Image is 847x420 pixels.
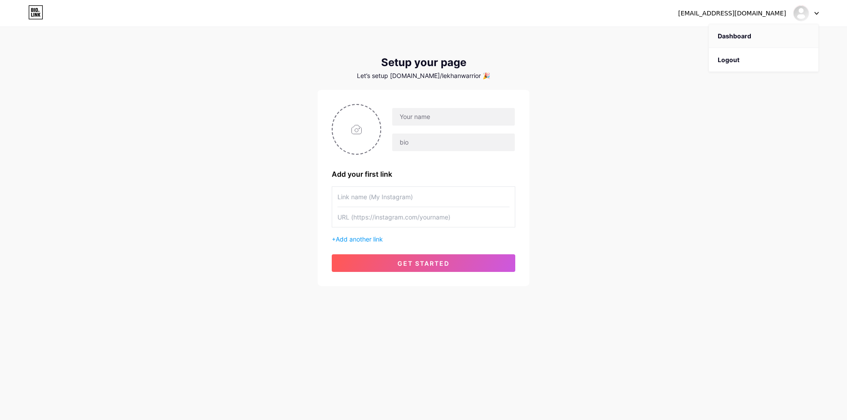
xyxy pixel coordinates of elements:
[332,234,515,244] div: +
[318,72,529,79] div: Let’s setup [DOMAIN_NAME]/lekhanwarrior 🎉
[709,48,818,72] li: Logout
[337,207,510,227] input: URL (https://instagram.com/yourname)
[336,235,383,243] span: Add another link
[678,9,786,18] div: [EMAIL_ADDRESS][DOMAIN_NAME]
[332,254,515,272] button: get started
[709,24,818,48] a: Dashboard
[332,169,515,179] div: Add your first link
[337,187,510,207] input: Link name (My Instagram)
[392,134,515,151] input: bio
[793,5,810,22] img: lekhanwarrior
[397,260,450,267] span: get started
[318,56,529,69] div: Setup your page
[392,108,515,126] input: Your name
